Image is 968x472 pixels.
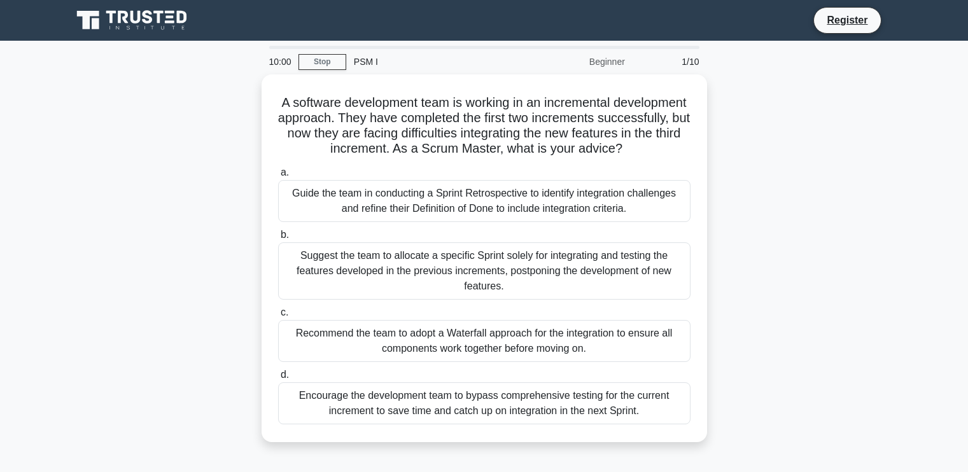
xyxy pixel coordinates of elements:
span: c. [281,307,288,317]
div: Recommend the team to adopt a Waterfall approach for the integration to ensure all components wor... [278,320,691,362]
div: Guide the team in conducting a Sprint Retrospective to identify integration challenges and refine... [278,180,691,222]
div: Beginner [521,49,633,74]
div: Suggest the team to allocate a specific Sprint solely for integrating and testing the features de... [278,242,691,300]
div: 1/10 [633,49,707,74]
span: d. [281,369,289,380]
a: Stop [298,54,346,70]
a: Register [819,12,875,28]
div: 10:00 [262,49,298,74]
h5: A software development team is working in an incremental development approach. They have complete... [277,95,692,157]
div: Encourage the development team to bypass comprehensive testing for the current increment to save ... [278,382,691,424]
div: PSM I [346,49,521,74]
span: a. [281,167,289,177]
span: b. [281,229,289,240]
